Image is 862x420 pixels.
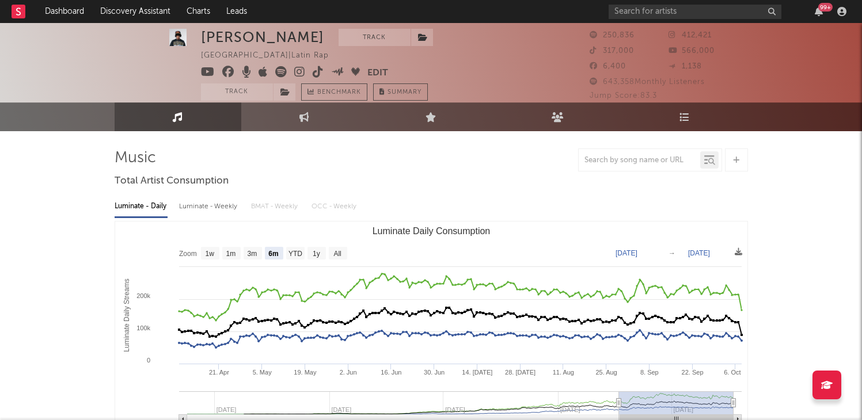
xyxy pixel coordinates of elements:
[462,369,492,376] text: 14. [DATE]
[294,369,317,376] text: 19. May
[317,86,361,100] span: Benchmark
[201,49,342,63] div: [GEOGRAPHIC_DATA] | Latin Rap
[201,29,324,46] div: [PERSON_NAME]
[226,250,236,258] text: 1m
[381,369,401,376] text: 16. Jun
[301,83,367,101] a: Benchmark
[590,78,705,86] span: 643,358 Monthly Listeners
[681,369,703,376] text: 22. Sep
[590,47,634,55] span: 317,000
[179,197,240,216] div: Luminate - Weekly
[288,250,302,258] text: YTD
[579,156,700,165] input: Search by song name or URL
[333,250,341,258] text: All
[136,292,150,299] text: 200k
[818,3,833,12] div: 99 +
[669,47,715,55] span: 566,000
[640,369,658,376] text: 8. Sep
[313,250,320,258] text: 1y
[122,278,130,352] text: Luminate Daily Streams
[179,250,197,258] text: Zoom
[688,249,710,257] text: [DATE]
[115,197,168,216] div: Luminate - Daily
[339,29,411,46] button: Track
[669,249,675,257] text: →
[609,5,781,19] input: Search for artists
[724,369,741,376] text: 6. Oct
[595,369,617,376] text: 25. Aug
[616,249,637,257] text: [DATE]
[815,7,823,16] button: 99+
[505,369,536,376] text: 28. [DATE]
[247,250,257,258] text: 3m
[590,92,657,100] span: Jump Score: 83.3
[367,66,388,81] button: Edit
[372,226,490,236] text: Luminate Daily Consumption
[201,83,273,101] button: Track
[552,369,574,376] text: 11. Aug
[669,63,702,70] span: 1,138
[590,32,635,39] span: 250,836
[590,63,626,70] span: 6,400
[252,369,272,376] text: 5. May
[205,250,214,258] text: 1w
[373,83,428,101] button: Summary
[268,250,278,258] text: 6m
[115,174,229,188] span: Total Artist Consumption
[388,89,421,96] span: Summary
[208,369,229,376] text: 21. Apr
[669,32,712,39] span: 412,421
[146,357,150,364] text: 0
[339,369,356,376] text: 2. Jun
[136,324,150,331] text: 100k
[424,369,445,376] text: 30. Jun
